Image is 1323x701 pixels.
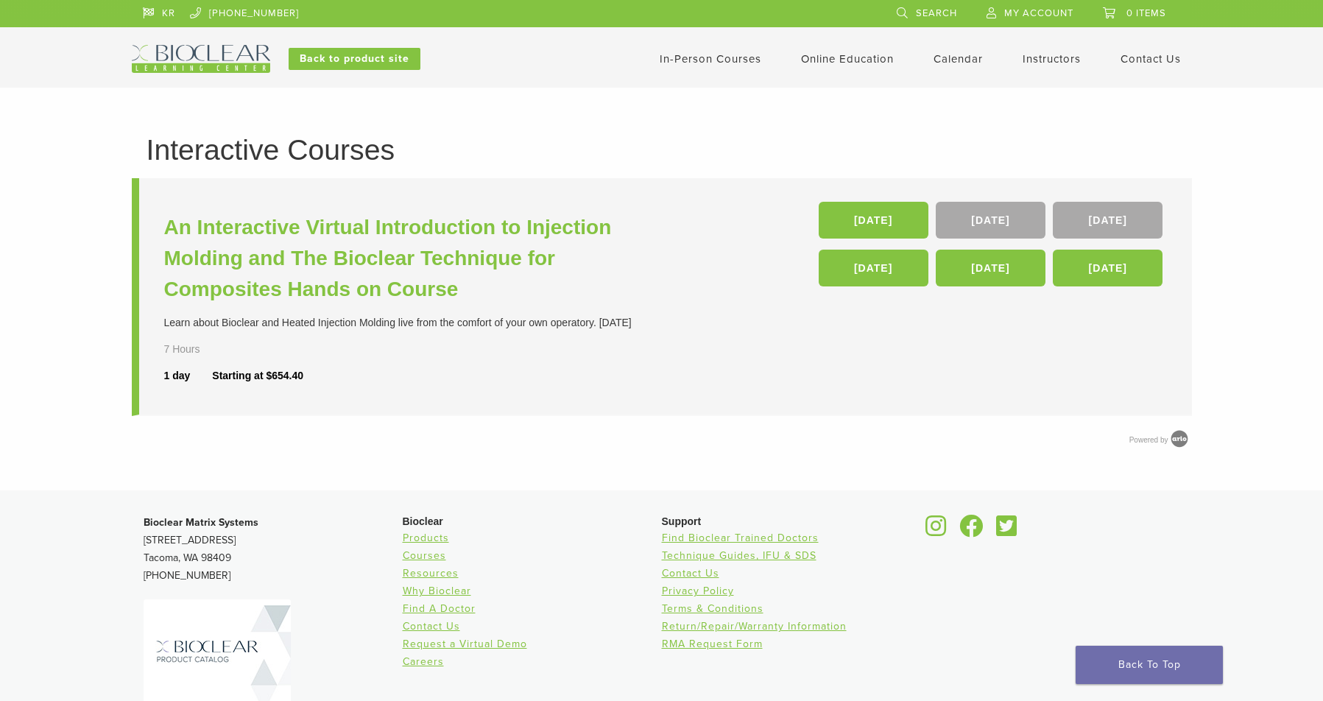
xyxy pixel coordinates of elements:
a: Courses [403,549,446,562]
a: Back To Top [1076,646,1223,684]
a: Resources [403,567,459,580]
a: Terms & Conditions [662,602,763,615]
a: Request a Virtual Demo [403,638,527,650]
div: 1 day [164,368,213,384]
a: An Interactive Virtual Introduction to Injection Molding and The Bioclear Technique for Composite... [164,212,666,305]
a: [DATE] [819,202,928,239]
span: Support [662,515,702,527]
a: [DATE] [1053,250,1163,286]
a: Contact Us [662,567,719,580]
div: , , , , , [819,202,1167,294]
a: Contact Us [1121,52,1181,66]
div: Starting at $654.40 [212,368,303,384]
strong: Bioclear Matrix Systems [144,516,258,529]
div: Learn about Bioclear and Heated Injection Molding live from the comfort of your own operatory. [D... [164,315,666,331]
img: Arlo training & Event Software [1168,428,1190,450]
a: Find A Doctor [403,602,476,615]
a: Return/Repair/Warranty Information [662,620,847,633]
a: Back to product site [289,48,420,70]
a: Online Education [801,52,894,66]
a: Contact Us [403,620,460,633]
a: Privacy Policy [662,585,734,597]
a: Calendar [934,52,983,66]
p: [STREET_ADDRESS] Tacoma, WA 98409 [PHONE_NUMBER] [144,514,403,585]
a: Bioclear [992,524,1023,538]
span: Bioclear [403,515,443,527]
a: Instructors [1023,52,1081,66]
a: Careers [403,655,444,668]
span: Search [916,7,957,19]
a: Why Bioclear [403,585,471,597]
a: Bioclear [921,524,952,538]
a: [DATE] [936,202,1045,239]
a: In-Person Courses [660,52,761,66]
h1: Interactive Courses [147,135,1177,164]
a: RMA Request Form [662,638,763,650]
a: Powered by [1129,436,1192,444]
a: Products [403,532,449,544]
a: Find Bioclear Trained Doctors [662,532,819,544]
a: Bioclear [955,524,989,538]
span: My Account [1004,7,1073,19]
img: Bioclear [132,45,270,73]
a: [DATE] [936,250,1045,286]
span: 0 items [1126,7,1166,19]
a: [DATE] [819,250,928,286]
a: Technique Guides, IFU & SDS [662,549,816,562]
a: [DATE] [1053,202,1163,239]
div: 7 Hours [164,342,239,357]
